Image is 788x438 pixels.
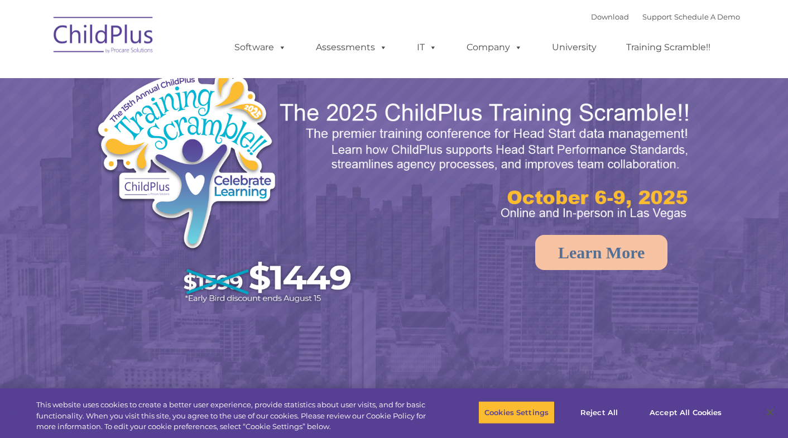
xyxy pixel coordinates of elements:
a: University [541,36,608,59]
button: Close [758,400,782,425]
font: | [591,12,740,21]
a: Training Scramble!! [615,36,722,59]
a: Software [223,36,297,59]
a: Assessments [305,36,398,59]
button: Cookies Settings [478,401,555,424]
img: ChildPlus by Procare Solutions [48,9,160,65]
a: Schedule A Demo [674,12,740,21]
a: Support [642,12,672,21]
button: Accept All Cookies [643,401,728,424]
a: Download [591,12,629,21]
a: Company [455,36,534,59]
div: This website uses cookies to create a better user experience, provide statistics about user visit... [36,400,434,432]
button: Reject All [564,401,634,424]
a: Learn More [535,235,667,270]
a: IT [406,36,448,59]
